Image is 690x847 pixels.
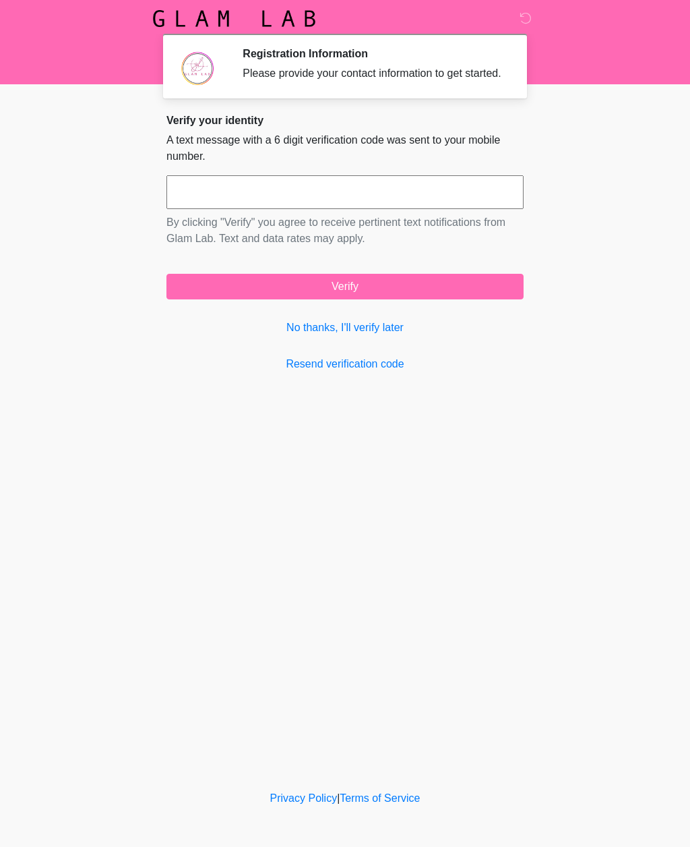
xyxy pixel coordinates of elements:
img: Glam Lab Logo [153,10,315,27]
div: Please provide your contact information to get started. [243,65,503,82]
a: | [337,792,340,804]
a: Terms of Service [340,792,420,804]
a: Resend verification code [166,356,524,372]
h2: Verify your identity [166,114,524,127]
p: A text message with a 6 digit verification code was sent to your mobile number. [166,132,524,165]
h2: Registration Information [243,47,503,60]
img: Agent Avatar [177,47,217,88]
a: No thanks, I'll verify later [166,320,524,336]
button: Verify [166,274,524,299]
p: By clicking "Verify" you agree to receive pertinent text notifications from Glam Lab. Text and da... [166,214,524,247]
a: Privacy Policy [270,792,338,804]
